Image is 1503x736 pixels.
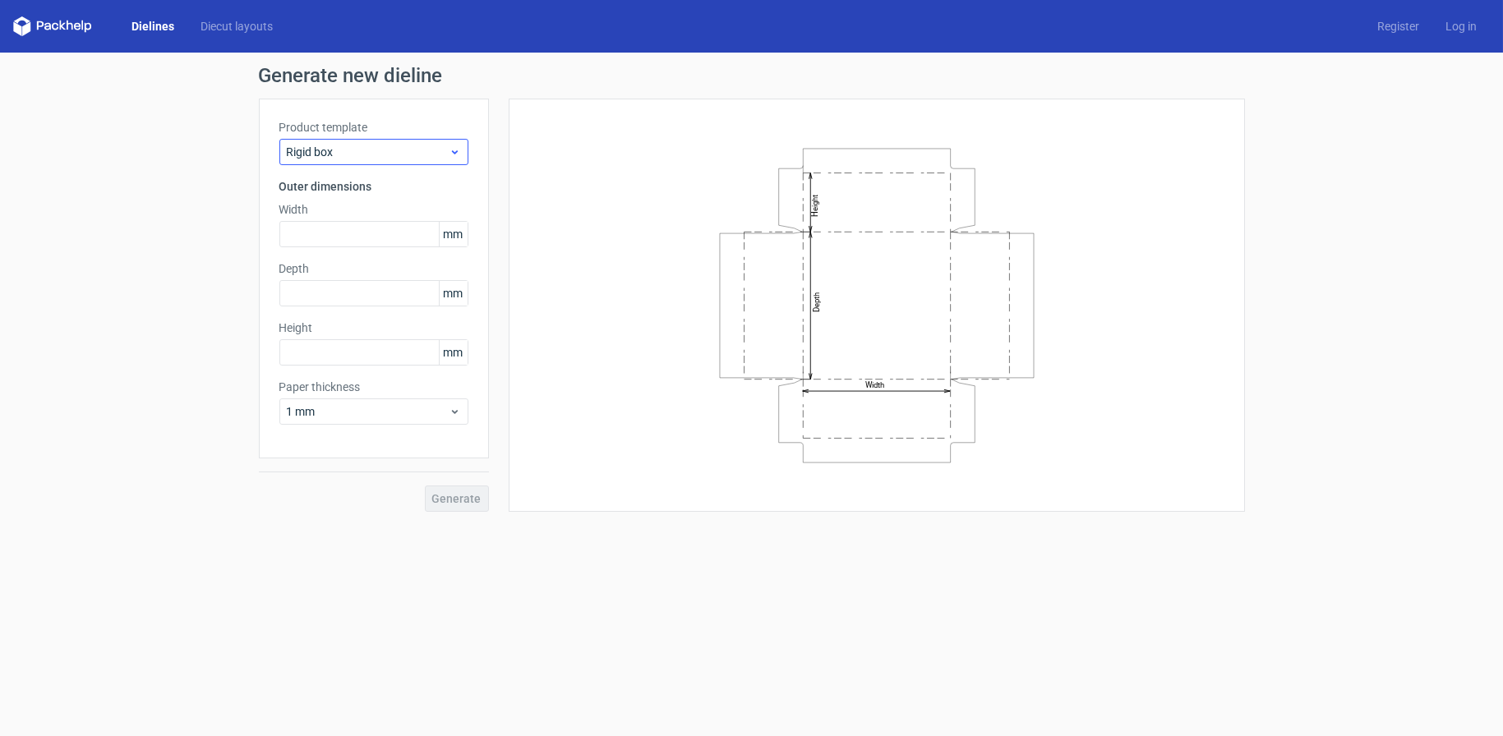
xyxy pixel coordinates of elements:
[287,403,449,420] span: 1 mm
[864,380,883,389] text: Width
[439,281,468,306] span: mm
[187,18,286,34] a: Diecut layouts
[279,260,468,277] label: Depth
[287,144,449,160] span: Rigid box
[259,66,1245,85] h1: Generate new dieline
[279,201,468,218] label: Width
[1432,18,1490,34] a: Log in
[279,320,468,336] label: Height
[812,292,821,311] text: Depth
[118,18,187,34] a: Dielines
[279,178,468,195] h3: Outer dimensions
[279,379,468,395] label: Paper thickness
[810,194,819,216] text: Height
[279,119,468,136] label: Product template
[439,222,468,246] span: mm
[1364,18,1432,34] a: Register
[439,340,468,365] span: mm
